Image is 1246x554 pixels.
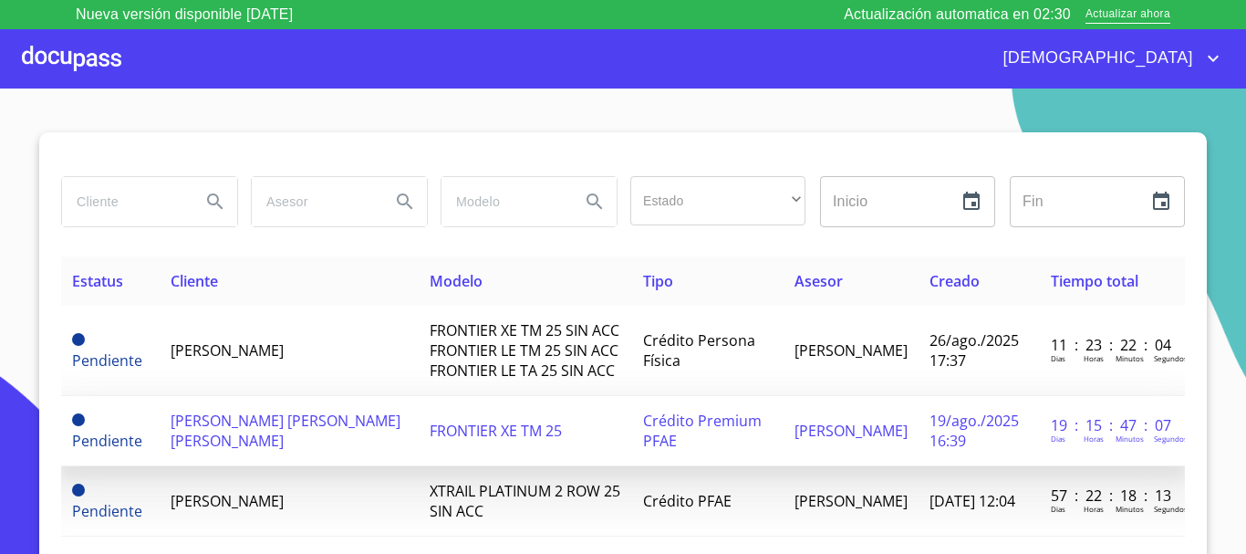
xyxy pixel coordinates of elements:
span: Cliente [171,271,218,291]
span: Asesor [794,271,843,291]
span: Crédito Premium PFAE [643,411,762,451]
span: XTRAIL PLATINUM 2 ROW 25 SIN ACC [430,481,620,521]
span: Actualizar ahora [1085,5,1170,25]
p: Actualización automatica en 02:30 [844,4,1071,26]
span: Modelo [430,271,483,291]
span: [PERSON_NAME] [794,340,908,361]
p: Minutos [1116,504,1144,514]
p: Horas [1084,434,1104,444]
button: account of current user [989,44,1224,73]
span: 19/ago./2025 16:39 [929,411,1019,451]
p: 11 : 23 : 22 : 04 [1051,335,1174,355]
p: Dias [1051,504,1065,514]
span: Tipo [643,271,673,291]
span: Pendiente [72,333,85,346]
p: Segundos [1154,353,1188,363]
p: 19 : 15 : 47 : 07 [1051,415,1174,435]
p: 57 : 22 : 18 : 13 [1051,486,1174,506]
div: ​ [630,176,805,225]
span: [PERSON_NAME] [794,421,908,441]
p: Horas [1084,353,1104,363]
p: Dias [1051,434,1065,444]
input: search [441,177,566,226]
span: Pendiente [72,501,142,521]
p: Minutos [1116,434,1144,444]
span: Estatus [72,271,123,291]
span: [PERSON_NAME] [PERSON_NAME] [PERSON_NAME] [171,411,400,451]
input: search [62,177,186,226]
span: Creado [929,271,980,291]
span: [PERSON_NAME] [171,340,284,361]
span: [PERSON_NAME] [171,491,284,511]
button: Search [383,180,427,224]
span: FRONTIER XE TM 25 SIN ACC FRONTIER LE TM 25 SIN ACC FRONTIER LE TA 25 SIN ACC [430,320,619,381]
span: FRONTIER XE TM 25 [430,421,562,441]
p: Segundos [1154,504,1188,514]
span: Crédito PFAE [643,491,732,511]
span: Pendiente [72,431,142,451]
p: Dias [1051,353,1065,363]
span: Pendiente [72,484,85,497]
button: Search [573,180,617,224]
span: 26/ago./2025 17:37 [929,330,1019,371]
span: Pendiente [72,413,85,426]
span: Crédito Persona Física [643,330,755,371]
span: Tiempo total [1051,271,1138,291]
button: Search [193,180,237,224]
p: Minutos [1116,353,1144,363]
p: Nueva versión disponible [DATE] [76,4,293,26]
span: [PERSON_NAME] [794,491,908,511]
p: Segundos [1154,434,1188,444]
span: [DEMOGRAPHIC_DATA] [989,44,1202,73]
span: Pendiente [72,350,142,371]
p: Horas [1084,504,1104,514]
span: [DATE] 12:04 [929,491,1015,511]
input: search [252,177,376,226]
